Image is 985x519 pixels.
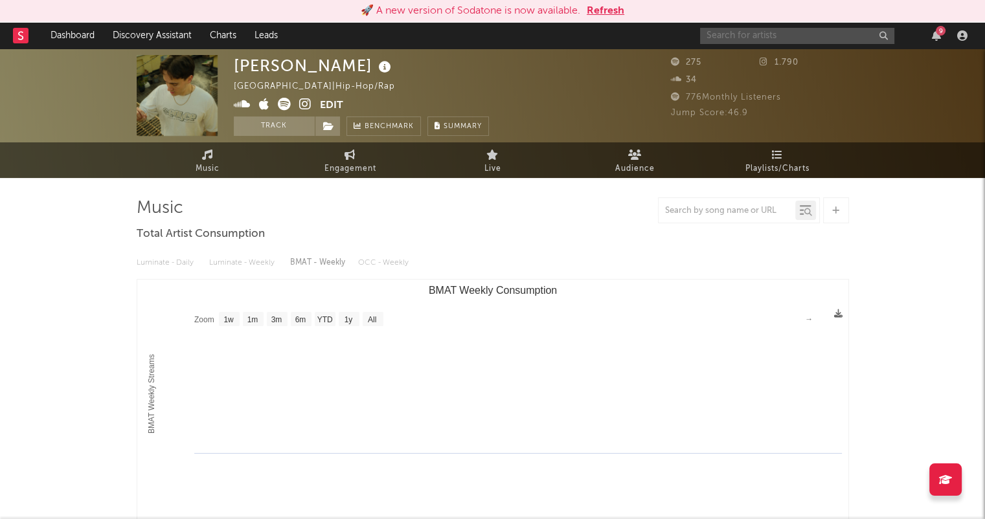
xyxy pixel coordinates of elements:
[279,142,422,178] a: Engagement
[745,161,810,177] span: Playlists/Charts
[223,315,234,324] text: 1w
[444,123,482,130] span: Summary
[196,161,220,177] span: Music
[346,116,421,136] a: Benchmark
[324,161,376,177] span: Engagement
[671,93,781,102] span: 776 Monthly Listeners
[615,161,655,177] span: Audience
[194,315,214,324] text: Zoom
[428,285,556,296] text: BMAT Weekly Consumption
[422,142,564,178] a: Live
[201,23,245,49] a: Charts
[234,55,394,76] div: [PERSON_NAME]
[367,315,376,324] text: All
[317,315,332,324] text: YTD
[932,30,941,41] button: 9
[234,116,315,136] button: Track
[271,315,282,324] text: 3m
[760,58,798,67] span: 1.790
[247,315,258,324] text: 1m
[659,206,795,216] input: Search by song name or URL
[587,3,624,19] button: Refresh
[137,142,279,178] a: Music
[361,3,580,19] div: 🚀 A new version of Sodatone is now available.
[700,28,894,44] input: Search for artists
[484,161,501,177] span: Live
[564,142,707,178] a: Audience
[320,98,343,114] button: Edit
[146,354,155,434] text: BMAT Weekly Streams
[365,119,414,135] span: Benchmark
[295,315,306,324] text: 6m
[234,79,410,94] div: [GEOGRAPHIC_DATA] | Hip-Hop/Rap
[707,142,849,178] a: Playlists/Charts
[671,76,697,84] span: 34
[137,226,265,242] span: Total Artist Consumption
[104,23,201,49] a: Discovery Assistant
[805,315,813,324] text: →
[344,315,352,324] text: 1y
[245,23,287,49] a: Leads
[671,109,748,117] span: Jump Score: 46.9
[671,58,701,67] span: 275
[41,23,104,49] a: Dashboard
[427,116,489,136] button: Summary
[936,26,945,36] div: 9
